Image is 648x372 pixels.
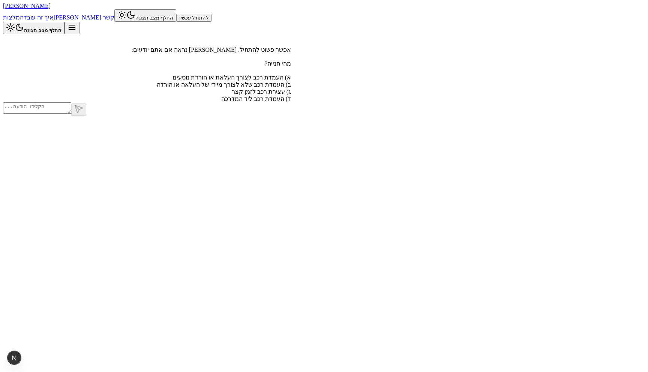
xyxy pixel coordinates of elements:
button: החלף מצב תצוגה [114,9,176,22]
a: איך זה עובד [24,14,54,21]
div: אפשר פשוט להתחיל. [PERSON_NAME] נראה אם אתם יודעים: מהי חנייה? א) העמדת רכב לצורך העלאת או הורדת ... [3,46,291,102]
a: [PERSON_NAME] [3,3,51,9]
span: החלף מצב תצוגה [24,27,61,33]
a: להתחיל עכשיו [176,14,212,21]
a: המלצות [3,14,24,21]
button: להתחיל עכשיו [176,14,212,22]
button: החלף מצב תצוגה [3,22,64,34]
a: [PERSON_NAME] קשר [54,14,114,21]
span: החלף מצב תצוגה [135,15,173,21]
